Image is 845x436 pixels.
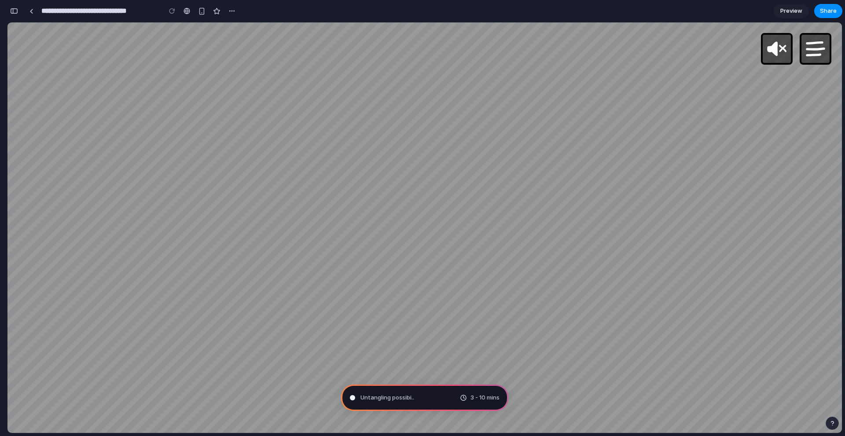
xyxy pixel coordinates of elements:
[780,7,802,15] span: Preview
[360,393,414,402] span: Untangling possibi ..
[814,4,842,18] button: Share
[774,4,809,18] a: Preview
[820,7,837,15] span: Share
[470,393,500,402] span: 3 - 10 mins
